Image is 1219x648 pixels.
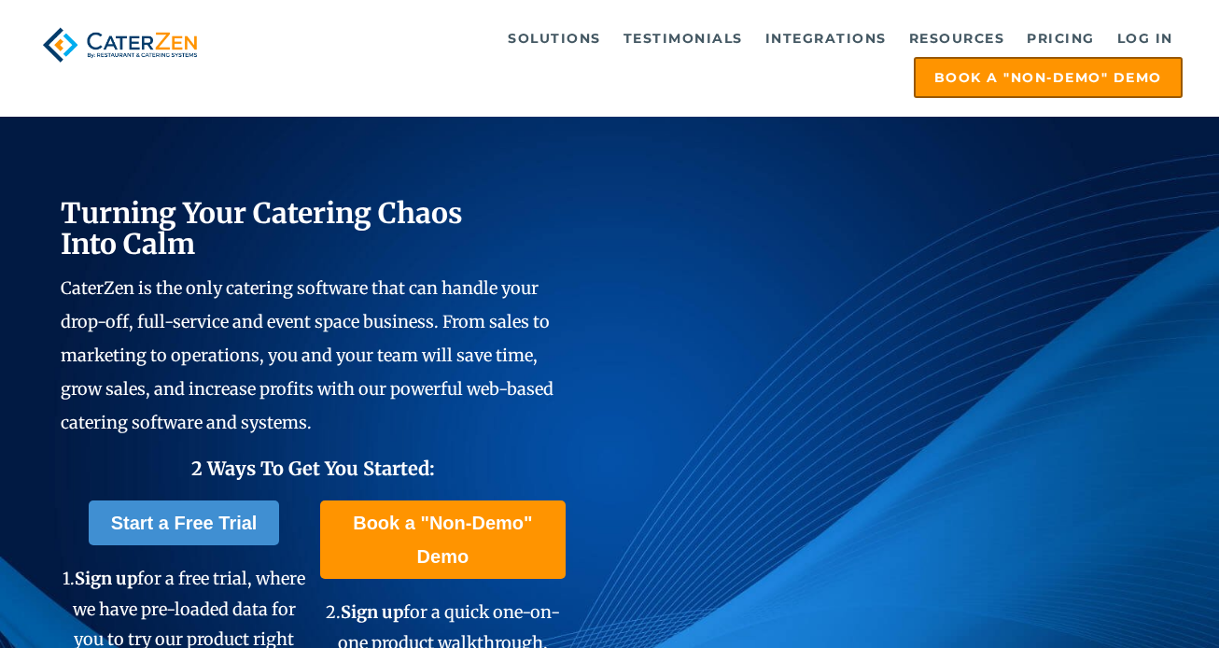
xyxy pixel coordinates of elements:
span: Sign up [341,601,403,623]
a: Solutions [498,20,610,57]
a: Testimonials [614,20,752,57]
a: Book a "Non-Demo" Demo [914,57,1183,98]
span: CaterZen is the only catering software that can handle your drop-off, full-service and event spac... [61,277,553,433]
iframe: Help widget launcher [1053,575,1198,627]
span: Sign up [75,568,137,589]
a: Integrations [756,20,896,57]
img: caterzen [36,20,203,70]
a: Resources [900,20,1015,57]
span: Turning Your Catering Chaos Into Calm [61,195,463,261]
a: Log in [1108,20,1183,57]
div: Navigation Menu [232,20,1183,98]
span: 2 Ways To Get You Started: [191,457,435,480]
a: Start a Free Trial [89,500,280,545]
a: Pricing [1017,20,1104,57]
a: Book a "Non-Demo" Demo [320,500,566,579]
